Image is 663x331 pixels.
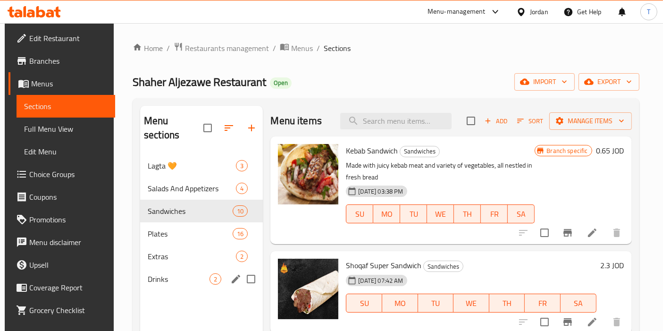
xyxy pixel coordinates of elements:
div: Sandwiches [400,146,440,157]
span: 2 [236,252,247,261]
a: Menus [8,72,116,95]
span: Branches [29,55,108,67]
li: / [167,42,170,54]
div: Sandwiches10 [140,200,263,222]
span: TU [404,207,423,221]
span: Coverage Report [29,282,108,293]
button: edit [229,272,243,286]
span: SA [564,297,593,310]
div: Jordan [530,7,548,17]
span: TH [493,297,521,310]
span: Edit Restaurant [29,33,108,44]
div: items [236,183,248,194]
button: MO [373,204,400,223]
span: Add [483,116,509,127]
div: Salads And Appetizers4 [140,177,263,200]
h6: 2.3 JOD [600,259,624,272]
span: 10 [233,207,247,216]
a: Upsell [8,254,116,276]
span: Upsell [29,259,108,271]
li: / [273,42,276,54]
span: Sort sections [218,117,240,139]
span: Sandwiches [148,205,233,217]
p: Made with juicy kebab meat and variety of vegetables, all nestled in fresh bread [346,160,535,183]
span: 3 [236,161,247,170]
button: SA [508,204,535,223]
span: MO [386,297,414,310]
a: Edit Restaurant [8,27,116,50]
span: 16 [233,229,247,238]
span: MO [377,207,396,221]
span: 2 [210,275,221,284]
a: Branches [8,50,116,72]
button: FR [525,294,561,313]
span: WE [431,207,450,221]
span: Sort [517,116,543,127]
span: Menus [31,78,108,89]
div: Sandwiches [423,261,463,272]
span: Coupons [29,191,108,203]
span: Choice Groups [29,169,108,180]
span: Extras [148,251,236,262]
span: TU [422,297,450,310]
span: Select to update [535,223,554,243]
a: Full Menu View [17,118,116,140]
span: Restaurants management [185,42,269,54]
span: export [586,76,632,88]
button: TH [489,294,525,313]
span: Grocery Checklist [29,305,108,316]
span: WE [457,297,486,310]
a: Menus [280,42,313,54]
span: [DATE] 03:38 PM [354,187,407,196]
a: Coverage Report [8,276,116,299]
span: Manage items [557,115,624,127]
div: items [236,160,248,171]
span: Lagta 🧡 [148,160,236,171]
a: Edit menu item [587,227,598,238]
button: MO [382,294,418,313]
a: Edit Menu [17,140,116,163]
button: Add [481,114,511,128]
img: Kebab Sandwich [278,144,338,204]
a: Sections [17,95,116,118]
button: SU [346,204,373,223]
button: delete [605,221,628,244]
button: import [514,73,575,91]
h2: Menu items [270,114,322,128]
span: Plates [148,228,233,239]
span: TH [458,207,477,221]
span: FR [529,297,557,310]
a: Restaurants management [174,42,269,54]
a: Promotions [8,208,116,231]
a: Coupons [8,186,116,208]
h2: Menu sections [144,114,203,142]
span: T [647,7,650,17]
button: TH [454,204,481,223]
button: SU [346,294,382,313]
button: TU [418,294,454,313]
span: Sections [24,101,108,112]
span: Promotions [29,214,108,225]
button: Branch-specific-item [556,221,579,244]
div: Lagta 🧡3 [140,154,263,177]
a: Choice Groups [8,163,116,186]
a: Home [133,42,163,54]
span: import [522,76,567,88]
nav: Menu sections [140,151,263,294]
span: Branch specific [543,146,591,155]
span: [DATE] 07:42 AM [354,276,407,285]
div: Drinks2edit [140,268,263,290]
div: Extras2 [140,245,263,268]
a: Menu disclaimer [8,231,116,254]
span: Shoqaf Super Sandwich [346,258,421,272]
li: / [317,42,320,54]
button: WE [453,294,489,313]
button: Add section [240,117,263,139]
span: Menu disclaimer [29,237,108,248]
div: items [236,251,248,262]
a: Edit menu item [587,316,598,328]
button: SA [561,294,596,313]
button: WE [427,204,454,223]
span: Sort items [511,114,549,128]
